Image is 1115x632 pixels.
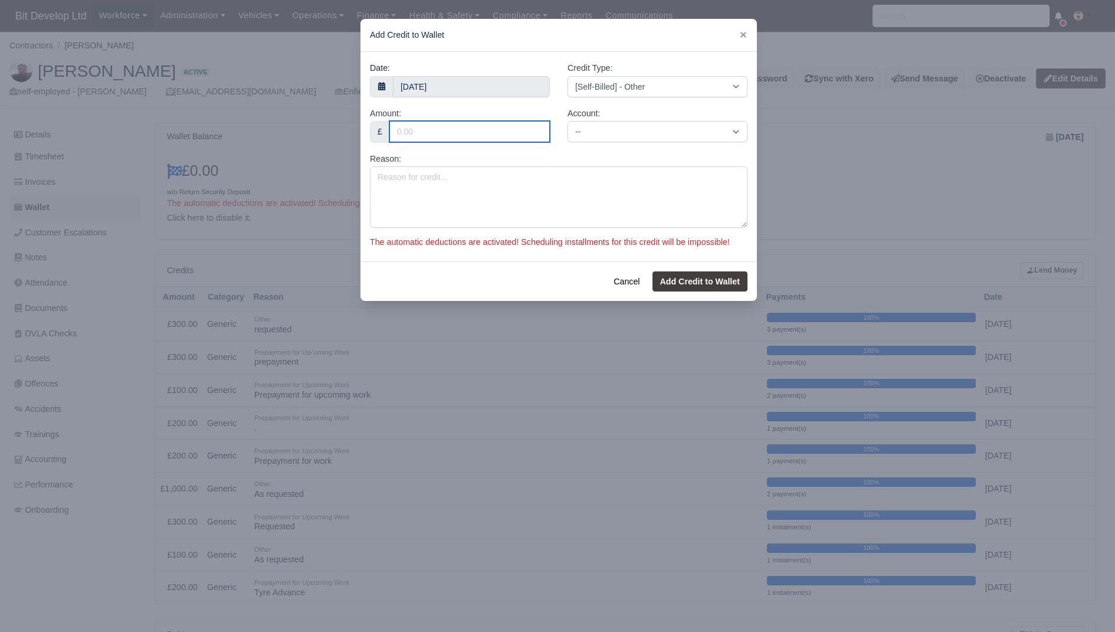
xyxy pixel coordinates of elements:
label: Date: [370,61,390,75]
label: Reason: [370,152,401,166]
button: Add Credit to Wallet [652,271,747,292]
input: 0.00 [389,121,550,142]
button: Cancel [606,271,647,292]
div: £ [370,121,390,142]
label: Account: [568,107,600,120]
label: Amount: [370,107,401,120]
iframe: Chat Widget [1056,575,1115,632]
label: Credit Type: [568,61,612,75]
h6: The automatic deductions are activated! Scheduling installments for this credit will be impossible! [370,237,747,247]
div: Add Credit to Wallet [360,19,757,52]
